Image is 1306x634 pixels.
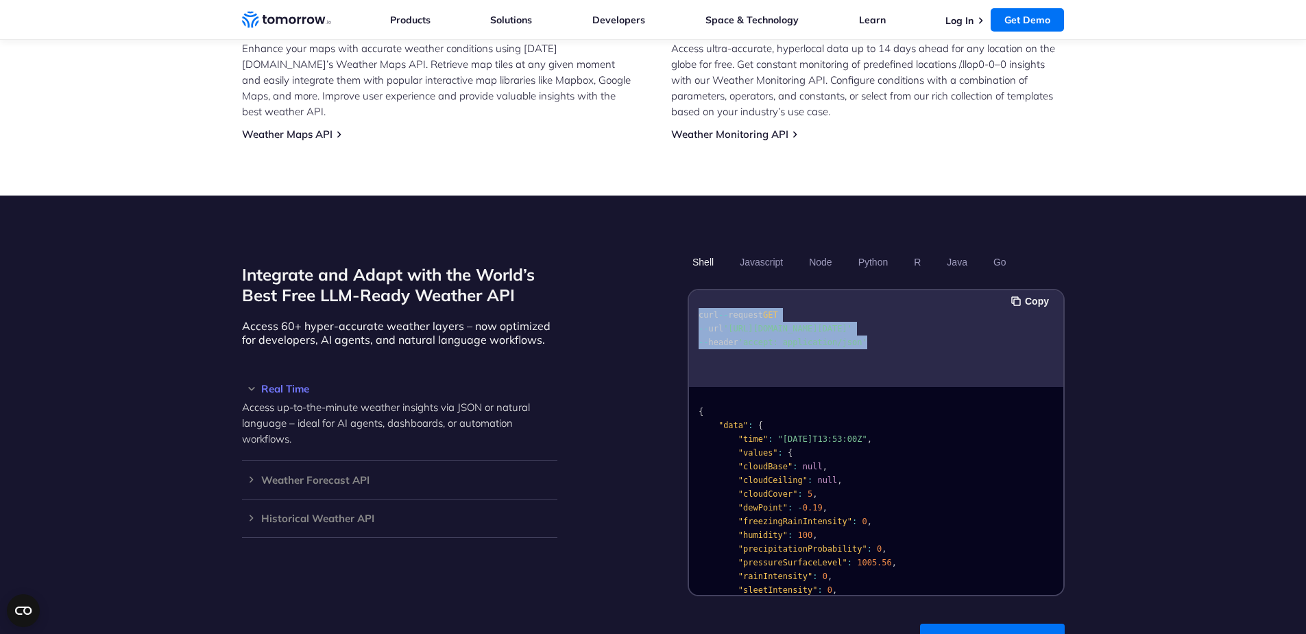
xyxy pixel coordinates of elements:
button: R [909,250,926,274]
span: : [851,517,856,526]
span: "precipitationProbability" [738,544,867,554]
span: "[DATE]T13:53:00Z" [777,434,867,444]
a: Space & Technology [705,14,799,26]
a: Get Demo [991,8,1064,32]
span: 100 [797,530,812,540]
span: : [793,462,797,471]
span: , [822,503,827,513]
button: Python [853,250,893,274]
span: "cloudCeiling" [738,475,807,485]
a: Products [390,14,431,26]
span: 0 [827,585,832,595]
span: : [807,475,812,485]
span: "cloudCover" [738,489,797,499]
span: "pressureSurfaceLevel" [738,558,847,567]
span: curl [699,310,718,320]
span: : [817,585,822,595]
span: , [867,517,871,526]
p: Access 60+ hyper-accurate weather layers – now optimized for developers, AI agents, and natural l... [242,319,557,347]
a: Weather Maps API [242,128,332,141]
span: 0.19 [802,503,822,513]
a: Home link [242,10,331,30]
button: Javascript [735,250,788,274]
a: Log In [945,14,974,27]
span: , [891,558,896,567]
span: url [708,324,723,333]
span: '[URL][DOMAIN_NAME][DATE]' [723,324,852,333]
span: null [817,475,837,485]
p: Enhance your maps with accurate weather conditions using [DATE][DOMAIN_NAME]’s Weather Maps API. ... [242,40,636,119]
button: Java [942,250,972,274]
span: -- [699,324,708,333]
span: "cloudBase" [738,462,792,471]
span: { [758,421,762,430]
span: 5 [807,489,812,499]
span: : [847,558,851,567]
p: Access up-to-the-minute weather insights via JSON or natural language – ideal for AI agents, dash... [242,399,557,447]
span: : [768,434,773,444]
span: "data" [718,421,747,430]
span: "humidity" [738,530,787,540]
h3: Weather Forecast API [242,475,557,485]
span: : [797,489,802,499]
span: "dewPoint" [738,503,787,513]
span: , [882,544,886,554]
span: : [788,530,793,540]
span: 0 [822,572,827,581]
span: , [812,489,817,499]
button: Node [804,250,836,274]
span: -- [718,310,727,320]
span: 0 [877,544,882,554]
h3: Real Time [242,384,557,394]
h3: Historical Weather API [242,513,557,524]
span: , [827,572,832,581]
span: : [812,572,817,581]
span: , [832,585,837,595]
span: 1005.56 [857,558,892,567]
span: GET [762,310,777,320]
span: : [748,421,753,430]
span: request [728,310,763,320]
a: Developers [592,14,645,26]
span: - [797,503,802,513]
button: Open CMP widget [7,594,40,627]
span: "values" [738,448,777,458]
span: null [802,462,822,471]
span: "time" [738,434,767,444]
button: Copy [1011,294,1053,309]
span: { [699,407,703,416]
span: 0 [862,517,867,526]
span: 'accept: application/json' [738,338,867,347]
span: "freezingRainIntensity" [738,517,851,526]
span: header [708,338,738,347]
span: "rainIntensity" [738,572,812,581]
span: { [788,448,793,458]
h2: Integrate and Adapt with the World’s Best Free LLM-Ready Weather API [242,264,557,305]
button: Shell [688,250,718,274]
span: -- [699,338,708,347]
p: Access ultra-accurate, hyperlocal data up to 14 days ahead for any location on the globe for free... [671,40,1065,119]
span: , [837,475,842,485]
span: : [777,448,782,458]
a: Weather Monitoring API [671,128,788,141]
span: "sleetIntensity" [738,585,817,595]
span: , [812,530,817,540]
a: Learn [859,14,886,26]
span: , [867,434,871,444]
button: Go [988,250,1011,274]
a: Solutions [490,14,532,26]
span: , [822,462,827,471]
span: : [867,544,871,554]
span: : [788,503,793,513]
